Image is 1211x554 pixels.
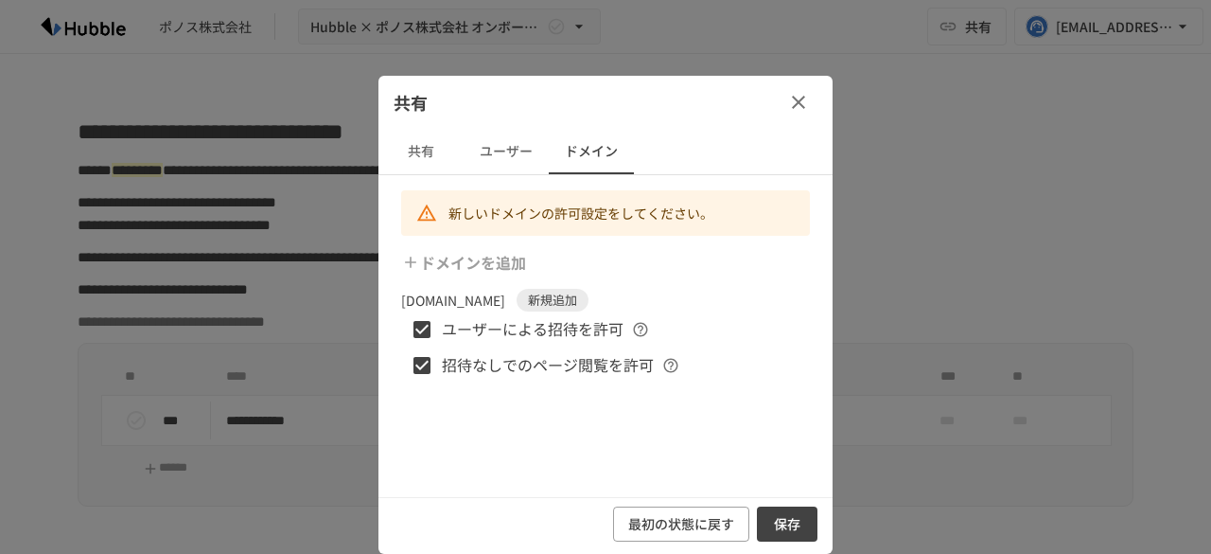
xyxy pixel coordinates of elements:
button: ドメインを追加 [397,243,534,281]
button: 保存 [757,507,817,542]
button: ドメイン [549,129,634,174]
span: ユーザーによる招待を許可 [442,317,623,342]
button: ユーザー [464,129,549,174]
div: 共有 [378,76,833,129]
p: [DOMAIN_NAME] [401,290,505,311]
button: 最初の状態に戻す [613,507,749,542]
span: 新規追加 [517,291,588,310]
button: 共有 [378,129,464,174]
div: 新しいドメインの許可設定をしてください。 [448,196,713,230]
span: 招待なしでのページ閲覧を許可 [442,353,654,378]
